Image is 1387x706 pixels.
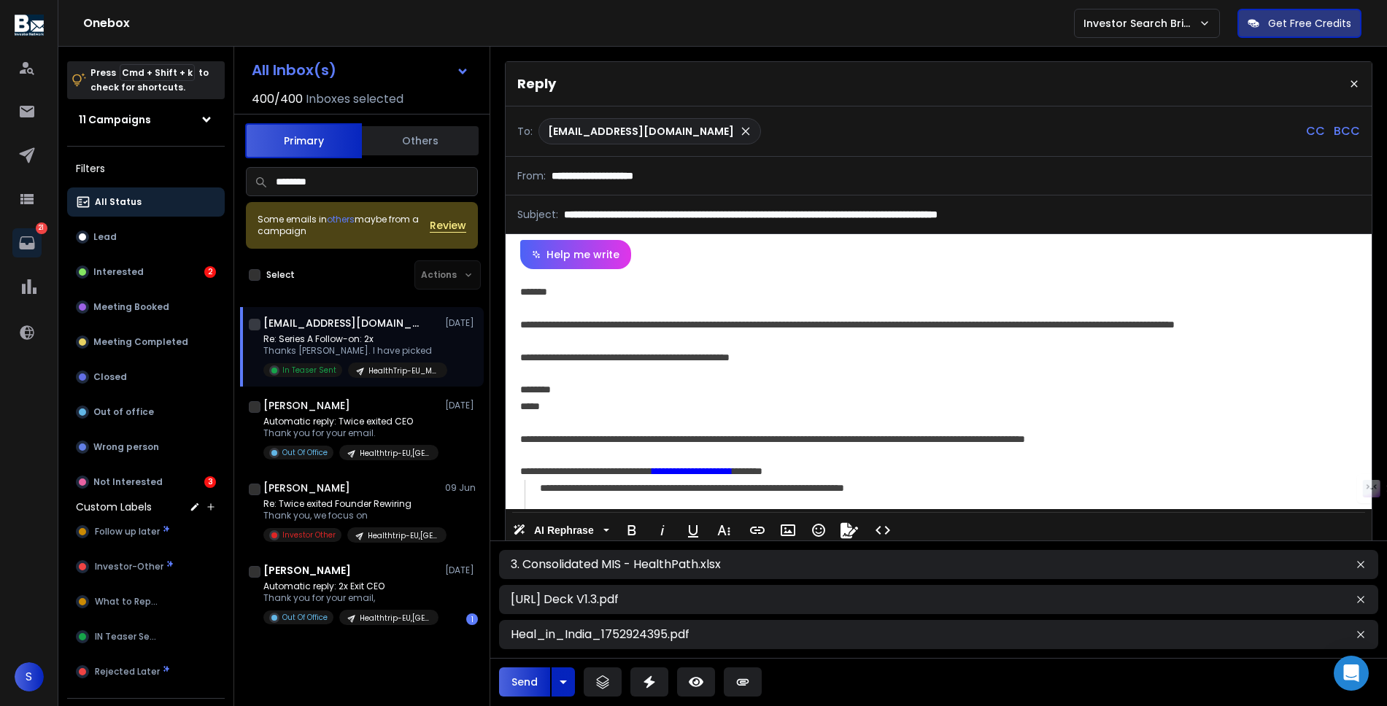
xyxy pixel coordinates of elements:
[36,222,47,234] p: 21
[67,432,225,462] button: Wrong person
[204,476,216,488] div: 3
[368,530,438,541] p: Healthtrip-EU,[GEOGRAPHIC_DATA]
[67,187,225,217] button: All Status
[649,516,676,545] button: Italic (⌘I)
[67,622,225,651] button: IN Teaser Sent
[67,517,225,546] button: Follow up later
[67,257,225,287] button: Interested2
[1237,9,1361,38] button: Get Free Credits
[263,563,351,578] h1: [PERSON_NAME]
[282,612,328,623] p: Out Of Office
[618,516,646,545] button: Bold (⌘B)
[517,207,558,222] p: Subject:
[499,667,550,697] button: Send
[263,398,350,413] h1: [PERSON_NAME]
[93,371,127,383] p: Closed
[240,55,481,85] button: All Inbox(s)
[511,591,1153,608] h3: [URL] Deck V1.3.pdf
[90,66,209,95] p: Press to check for shortcuts.
[445,317,478,329] p: [DATE]
[1334,123,1360,140] p: BCC
[93,476,163,488] p: Not Interested
[67,657,225,686] button: Rejected Later
[430,218,466,233] button: Review
[12,228,42,257] a: 21
[445,400,478,411] p: [DATE]
[306,90,403,108] h3: Inboxes selected
[263,581,438,592] p: Automatic reply: 2x Exit CEO
[83,15,1074,32] h1: Onebox
[263,416,438,427] p: Automatic reply: Twice exited CEO
[93,231,117,243] p: Lead
[263,510,438,521] p: Thank you, we focus on
[511,556,1153,573] h3: 3. Consolidated MIS - HealthPath.xlsx
[835,516,863,545] button: Signature
[67,397,225,427] button: Out of office
[245,123,362,158] button: Primary
[445,565,478,576] p: [DATE]
[263,481,350,495] h1: [PERSON_NAME]
[266,269,295,281] label: Select
[67,552,225,581] button: Investor-Other
[67,327,225,357] button: Meeting Completed
[95,596,158,608] span: What to Reply
[1334,656,1369,691] div: Open Intercom Messenger
[520,240,631,269] button: Help me write
[204,266,216,278] div: 2
[95,666,160,678] span: Rejected Later
[1083,16,1199,31] p: Investor Search Brillwood
[1306,123,1325,140] p: CC
[95,196,142,208] p: All Status
[743,516,771,545] button: Insert Link (⌘K)
[360,613,430,624] p: Healthtrip-EU,[GEOGRAPHIC_DATA]
[263,345,438,357] p: Thanks [PERSON_NAME]. I have picked
[15,662,44,691] button: S
[93,301,169,313] p: Meeting Booked
[511,626,1153,643] h3: Heal_in_India_1752924395.pdf
[93,441,159,453] p: Wrong person
[869,516,897,545] button: Code View
[263,333,438,345] p: Re: Series A Follow-on: 2x
[548,124,734,139] p: [EMAIL_ADDRESS][DOMAIN_NAME]
[79,112,151,127] h1: 11 Campaigns
[120,64,195,81] span: Cmd + Shift + k
[67,105,225,134] button: 11 Campaigns
[1268,16,1351,31] p: Get Free Credits
[95,631,159,643] span: IN Teaser Sent
[517,74,556,94] p: Reply
[510,516,612,545] button: AI Rephrase
[252,90,303,108] span: 400 / 400
[282,529,336,540] p: Investor Other
[362,125,479,157] button: Others
[93,266,144,278] p: Interested
[93,406,154,418] p: Out of office
[258,214,430,237] div: Some emails in maybe from a campaign
[360,448,430,459] p: Healthtrip-EU,[GEOGRAPHIC_DATA]
[282,447,328,458] p: Out Of Office
[252,63,336,77] h1: All Inbox(s)
[445,482,478,494] p: 09 Jun
[263,498,438,510] p: Re: Twice exited Founder Rewiring
[95,561,163,573] span: Investor-Other
[517,168,546,183] p: From:
[67,362,225,392] button: Closed
[15,15,44,36] img: logo
[263,316,424,330] h1: [EMAIL_ADDRESS][DOMAIN_NAME]
[368,365,438,376] p: HealthTrip-EU_MENA_Afr 3
[517,124,533,139] p: To:
[67,292,225,322] button: Meeting Booked
[95,526,160,538] span: Follow up later
[531,524,597,537] span: AI Rephrase
[327,213,355,225] span: others
[67,158,225,179] h3: Filters
[679,516,707,545] button: Underline (⌘U)
[263,592,438,604] p: Thank you for your email,
[282,365,336,376] p: In Teaser Sent
[466,613,478,625] div: 1
[93,336,188,348] p: Meeting Completed
[774,516,802,545] button: Insert Image (⌘P)
[67,587,225,616] button: What to Reply
[67,222,225,252] button: Lead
